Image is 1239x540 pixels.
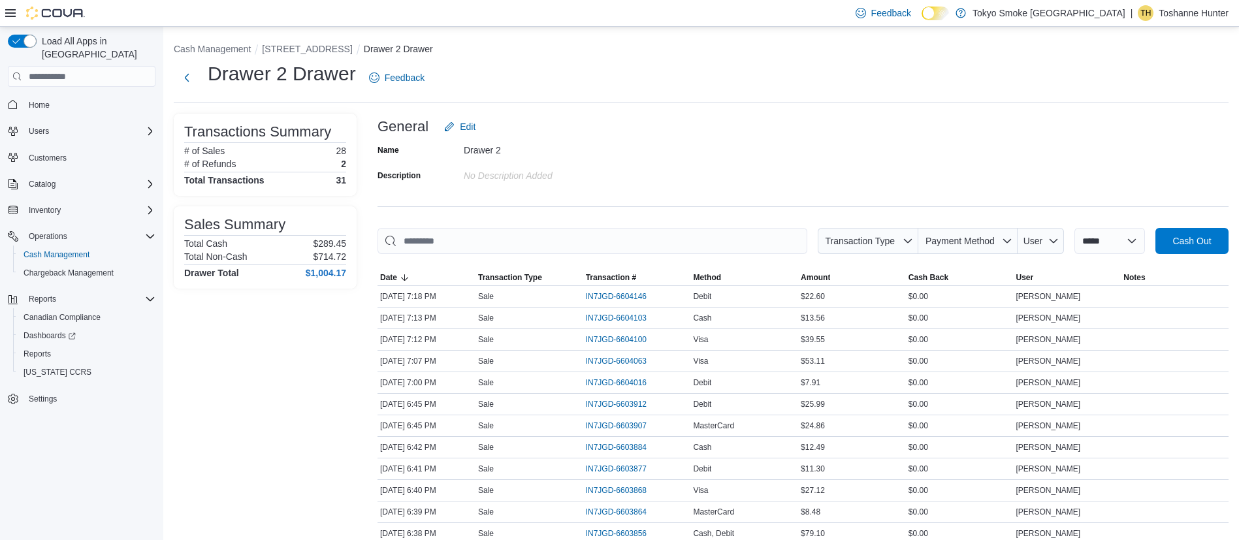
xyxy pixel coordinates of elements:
span: $79.10 [801,528,825,539]
button: Cash Management [174,44,251,54]
span: IN7JGD-6603868 [586,485,647,496]
span: Dashboards [18,328,155,343]
span: Users [29,126,49,136]
div: [DATE] 6:40 PM [378,483,475,498]
span: Amount [801,272,830,283]
span: Cash Management [18,247,155,262]
h3: Sales Summary [184,217,285,232]
span: Customers [29,153,67,163]
span: Cash, Debit [693,528,734,539]
button: IN7JGD-6603868 [586,483,660,498]
span: [US_STATE] CCRS [24,367,91,377]
span: [PERSON_NAME] [1016,399,1081,409]
div: $0.00 [906,418,1014,434]
button: IN7JGD-6603877 [586,461,660,477]
button: Inventory [3,201,161,219]
span: $11.30 [801,464,825,474]
span: Visa [693,334,708,345]
button: Chargeback Management [13,264,161,282]
p: 2 [341,159,346,169]
span: [PERSON_NAME] [1016,334,1081,345]
div: $0.00 [906,439,1014,455]
button: IN7JGD-6604103 [586,310,660,326]
h4: Drawer Total [184,268,239,278]
button: Catalog [3,175,161,193]
button: User [1018,228,1064,254]
div: Toshanne Hunter [1138,5,1153,21]
label: Description [378,170,421,181]
div: [DATE] 7:07 PM [378,353,475,369]
p: $714.72 [313,251,346,262]
div: $0.00 [906,310,1014,326]
nav: Complex example [8,89,155,442]
button: [US_STATE] CCRS [13,363,161,381]
span: Inventory [24,202,155,218]
button: Payment Method [918,228,1018,254]
span: Date [380,272,397,283]
p: | [1131,5,1133,21]
span: Reports [18,346,155,362]
span: Operations [24,229,155,244]
button: Cash Out [1155,228,1229,254]
span: Inventory [29,205,61,215]
span: $25.99 [801,399,825,409]
p: Tokyo Smoke [GEOGRAPHIC_DATA] [973,5,1125,21]
span: [PERSON_NAME] [1016,507,1081,517]
span: Edit [460,120,475,133]
button: Drawer 2 Drawer [364,44,433,54]
h4: $1,004.17 [306,268,346,278]
div: $0.00 [906,289,1014,304]
button: Transaction # [583,270,691,285]
span: Dashboards [24,330,76,341]
p: Sale [478,485,494,496]
span: Debit [693,399,711,409]
h6: Total Cash [184,238,227,249]
div: $0.00 [906,375,1014,390]
img: Cova [26,7,85,20]
button: Reports [24,291,61,307]
h6: # of Sales [184,146,225,156]
span: [PERSON_NAME] [1016,421,1081,431]
a: Cash Management [18,247,95,262]
p: Sale [478,421,494,431]
span: Operations [29,231,67,242]
p: $289.45 [313,238,346,249]
span: IN7JGD-6603864 [586,507,647,517]
div: $0.00 [906,332,1014,347]
span: Transaction Type [825,236,895,246]
span: [PERSON_NAME] [1016,464,1081,474]
div: $0.00 [906,461,1014,477]
span: $53.11 [801,356,825,366]
span: MasterCard [693,421,734,431]
a: Settings [24,391,62,407]
button: Catalog [24,176,61,192]
span: Reports [24,291,155,307]
div: [DATE] 7:12 PM [378,332,475,347]
a: Dashboards [18,328,81,343]
div: $0.00 [906,353,1014,369]
span: Chargeback Management [18,265,155,281]
span: $12.49 [801,442,825,453]
span: Chargeback Management [24,268,114,278]
p: Sale [478,464,494,474]
button: IN7JGD-6603864 [586,504,660,520]
nav: An example of EuiBreadcrumbs [174,42,1229,58]
button: Operations [3,227,161,246]
span: Debit [693,291,711,302]
p: Sale [478,507,494,517]
div: [DATE] 6:41 PM [378,461,475,477]
h6: Total Non-Cash [184,251,248,262]
label: Name [378,145,399,155]
span: [PERSON_NAME] [1016,485,1081,496]
span: [PERSON_NAME] [1016,356,1081,366]
span: Transaction Type [478,272,542,283]
button: IN7JGD-6604146 [586,289,660,304]
span: $8.48 [801,507,820,517]
a: Feedback [364,65,430,91]
span: [PERSON_NAME] [1016,313,1081,323]
button: Users [24,123,54,139]
span: [PERSON_NAME] [1016,528,1081,539]
span: User [1016,272,1034,283]
span: Payment Method [925,236,995,246]
a: [US_STATE] CCRS [18,364,97,380]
